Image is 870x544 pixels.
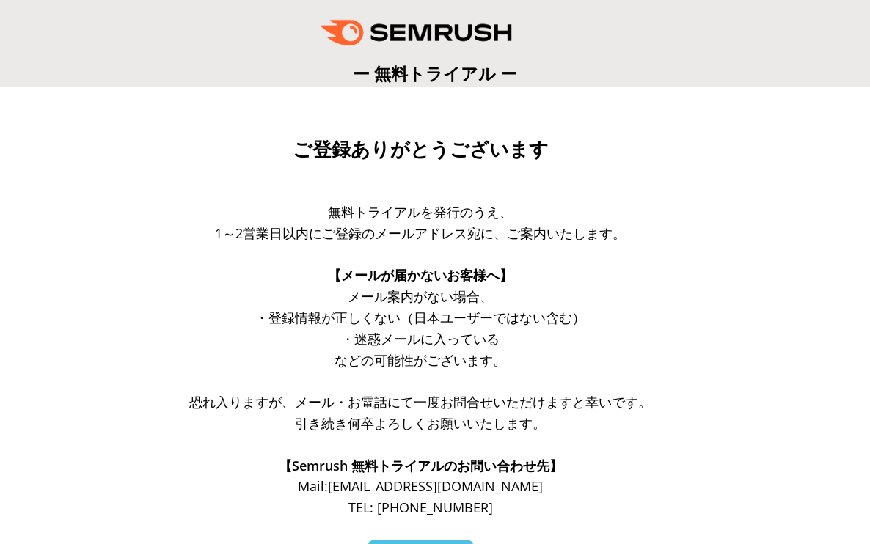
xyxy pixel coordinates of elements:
[298,477,543,495] span: Mail: [EMAIL_ADDRESS][DOMAIN_NAME]
[341,330,500,348] span: ・迷惑メールに入っている
[293,139,549,161] span: ご登録ありがとうございます
[348,499,493,516] span: TEL: [PHONE_NUMBER]
[189,393,651,411] span: 恐れ入りますが、メール・お電話にて一度お問合せいただけますと幸いです。
[279,457,563,474] span: 【Semrush 無料トライアルのお問い合わせ先】
[328,203,513,221] span: 無料トライアルを発行のうえ、
[328,266,513,284] span: 【メールが届かないお客様へ】
[335,351,506,369] span: などの可能性がございます。
[295,414,546,432] span: 引き続き何卒よろしくお願いいたします。
[353,62,517,85] span: ー 無料トライアル ー
[348,287,493,305] span: メール案内がない場合、
[215,224,626,242] span: 1～2営業日以内にご登録のメールアドレス宛に、ご案内いたします。
[255,309,585,326] span: ・登録情報が正しくない（日本ユーザーではない含む）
